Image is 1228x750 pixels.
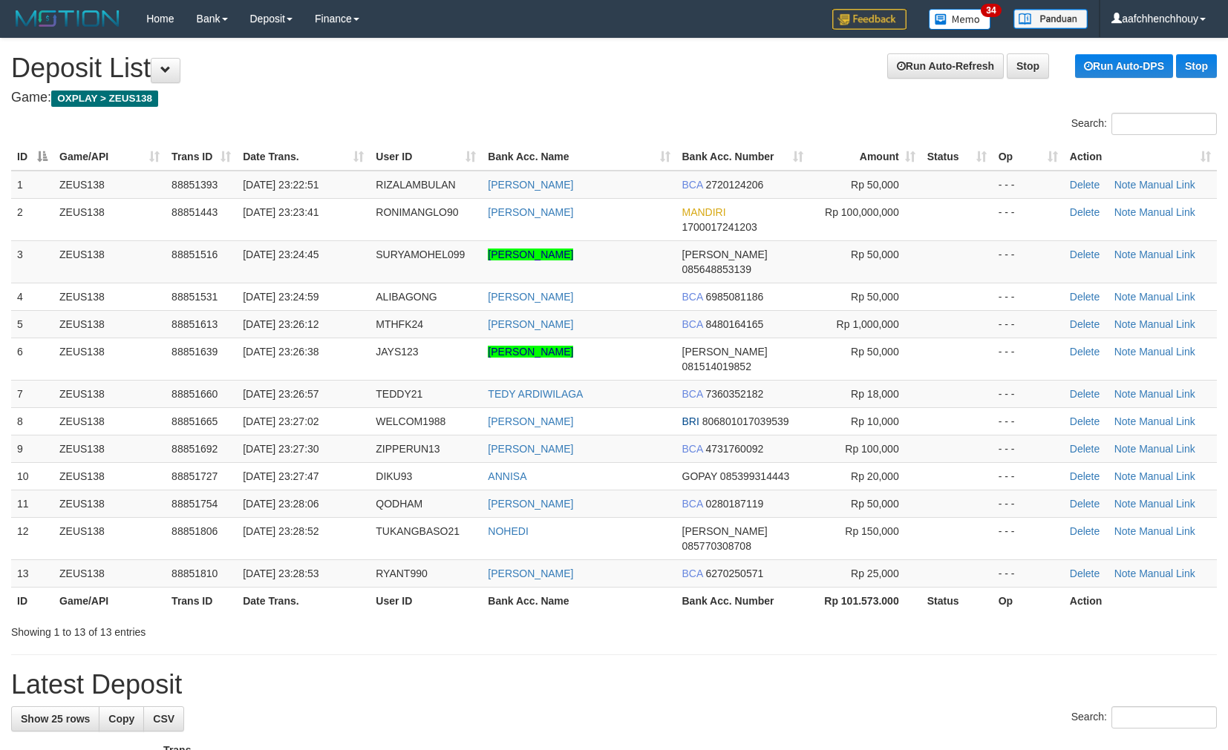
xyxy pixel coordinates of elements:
a: Delete [1070,470,1100,482]
span: Rp 100,000 [845,443,898,455]
span: Copy 4731760092 to clipboard [705,443,763,455]
th: Bank Acc. Name [482,587,676,614]
a: Delete [1070,291,1100,303]
a: Manual Link [1139,291,1195,303]
span: CSV [153,713,174,725]
span: Copy 6985081186 to clipboard [705,291,763,303]
span: TUKANGBASO21 [376,525,460,537]
th: Game/API [53,587,166,614]
span: [DATE] 23:26:57 [243,388,319,400]
td: - - - [993,310,1064,338]
td: ZEUS138 [53,310,166,338]
span: 88851639 [172,346,218,358]
span: Copy 806801017039539 to clipboard [702,415,789,427]
img: MOTION_logo.png [11,7,124,30]
span: ALIBAGONG [376,291,437,303]
td: ZEUS138 [53,559,166,587]
span: 88851810 [172,568,218,579]
th: Status: activate to sort column ascending [921,143,993,171]
span: 88851660 [172,388,218,400]
a: Manual Link [1139,346,1195,358]
span: QODHAM [376,498,422,510]
td: 12 [11,517,53,559]
td: - - - [993,338,1064,380]
span: [DATE] 23:28:53 [243,568,319,579]
th: Op [993,587,1064,614]
th: Date Trans. [237,587,370,614]
a: Delete [1070,568,1100,579]
a: Note [1114,249,1137,260]
span: OXPLAY > ZEUS138 [51,91,158,107]
th: Amount: activate to sort column ascending [809,143,921,171]
input: Search: [1111,706,1217,728]
span: BCA [682,291,703,303]
td: 2 [11,198,53,240]
span: Rp 50,000 [851,249,899,260]
span: [DATE] 23:24:45 [243,249,319,260]
a: NOHEDI [488,525,528,537]
td: ZEUS138 [53,283,166,310]
a: Note [1114,291,1137,303]
a: [PERSON_NAME] [488,318,573,330]
span: [DATE] 23:27:47 [243,470,319,482]
th: Trans ID [166,587,237,614]
span: [DATE] 23:27:30 [243,443,319,455]
a: Delete [1070,525,1100,537]
a: [PERSON_NAME] [488,291,573,303]
td: 3 [11,240,53,283]
a: Show 25 rows [11,706,99,731]
span: BCA [682,498,703,510]
td: 13 [11,559,53,587]
a: Delete [1070,415,1100,427]
span: Rp 50,000 [851,291,899,303]
td: 6 [11,338,53,380]
img: panduan.png [1013,9,1088,29]
td: 5 [11,310,53,338]
a: Note [1114,470,1137,482]
td: ZEUS138 [53,462,166,490]
span: Copy 1700017241203 to clipboard [682,221,757,233]
a: CSV [143,706,184,731]
span: Rp 150,000 [845,525,898,537]
a: Copy [99,706,144,731]
a: Manual Link [1139,179,1195,191]
a: Note [1114,443,1137,455]
td: ZEUS138 [53,517,166,559]
span: [DATE] 23:23:41 [243,206,319,218]
th: Bank Acc. Number: activate to sort column ascending [676,143,809,171]
a: Note [1114,179,1137,191]
a: [PERSON_NAME] [488,568,573,579]
span: Copy 085399314443 to clipboard [720,470,789,482]
span: Copy 085648853139 to clipboard [682,263,751,275]
span: Rp 1,000,000 [837,318,899,330]
span: Copy 2720124206 to clipboard [705,179,763,191]
a: Stop [1176,54,1217,78]
a: [PERSON_NAME] [488,498,573,510]
th: Bank Acc. Name: activate to sort column ascending [482,143,676,171]
span: 88851443 [172,206,218,218]
a: [PERSON_NAME] [488,443,573,455]
span: [DATE] 23:24:59 [243,291,319,303]
td: 8 [11,407,53,435]
span: BCA [682,443,703,455]
label: Search: [1071,706,1217,728]
td: - - - [993,435,1064,462]
span: 88851516 [172,249,218,260]
td: - - - [993,559,1064,587]
a: Delete [1070,498,1100,510]
span: Copy 085770308708 to clipboard [682,540,751,552]
span: Rp 10,000 [851,415,899,427]
th: User ID: activate to sort column ascending [370,143,482,171]
a: Delete [1070,388,1100,400]
label: Search: [1071,113,1217,135]
td: 4 [11,283,53,310]
span: [DATE] 23:27:02 [243,415,319,427]
span: [DATE] 23:28:06 [243,498,319,510]
td: - - - [993,407,1064,435]
span: Show 25 rows [21,713,90,725]
td: ZEUS138 [53,435,166,462]
span: 88851806 [172,525,218,537]
span: TEDDY21 [376,388,422,400]
a: Note [1114,568,1137,579]
span: BCA [682,568,703,579]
